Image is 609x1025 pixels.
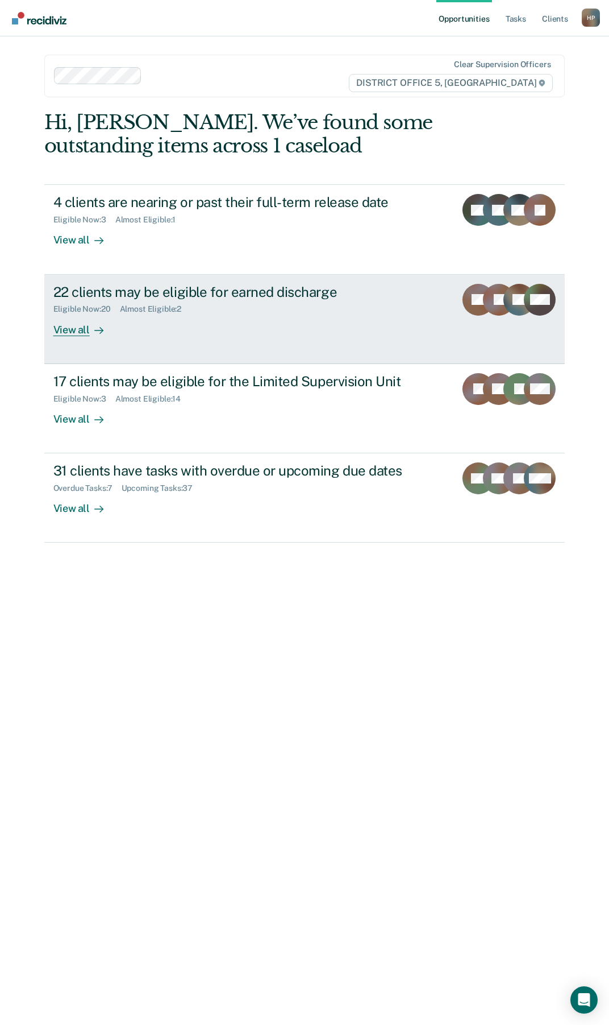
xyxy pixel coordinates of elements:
[53,493,117,515] div: View all
[44,111,461,158] div: Hi, [PERSON_NAME]. We’ve found some outstanding items across 1 caseload
[53,314,117,336] div: View all
[53,215,115,225] div: Eligible Now : 3
[53,373,447,390] div: 17 clients may be eligible for the Limited Supervision Unit
[122,483,202,493] div: Upcoming Tasks : 37
[44,364,565,453] a: 17 clients may be eligible for the Limited Supervision UnitEligible Now:3Almost Eligible:14View all
[582,9,600,27] div: H P
[53,225,117,247] div: View all
[115,394,190,404] div: Almost Eligible : 14
[53,284,447,300] div: 22 clients may be eligible for earned discharge
[53,483,122,493] div: Overdue Tasks : 7
[120,304,191,314] div: Almost Eligible : 2
[53,304,120,314] div: Eligible Now : 20
[53,403,117,425] div: View all
[53,462,447,479] div: 31 clients have tasks with overdue or upcoming due dates
[53,394,115,404] div: Eligible Now : 3
[44,453,565,543] a: 31 clients have tasks with overdue or upcoming due datesOverdue Tasks:7Upcoming Tasks:37View all
[570,986,598,1014] div: Open Intercom Messenger
[44,184,565,274] a: 4 clients are nearing or past their full-term release dateEligible Now:3Almost Eligible:1View all
[53,194,447,210] div: 4 clients are nearing or past their full-term release date
[12,12,66,24] img: Recidiviz
[349,74,553,92] span: DISTRICT OFFICE 5, [GEOGRAPHIC_DATA]
[44,275,565,364] a: 22 clients may be eligible for earned dischargeEligible Now:20Almost Eligible:2View all
[454,60,550,69] div: Clear supervision officers
[115,215,185,225] div: Almost Eligible : 1
[582,9,600,27] button: Profile dropdown button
